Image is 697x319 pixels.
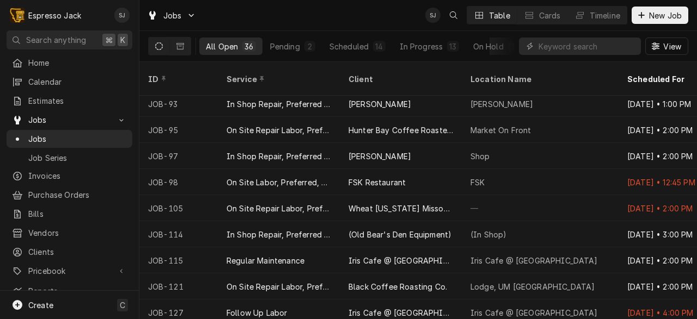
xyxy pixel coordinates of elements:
div: All Open [206,41,238,52]
div: Cards [539,10,561,21]
div: (In Shop) [470,229,506,240]
div: Service [227,73,329,85]
span: ⌘ [105,34,113,46]
div: Wheat [US_STATE] Missoula (3rd and Reserve) [348,203,453,214]
div: JOB-98 [139,169,218,195]
div: Scheduled [329,41,369,52]
a: Estimates [7,92,132,110]
div: Shop [470,151,490,162]
div: In Shop Repair, Preferred Rate [227,151,331,162]
div: JOB-105 [139,195,218,221]
span: Purchase Orders [28,189,127,201]
div: On Site Repair Labor, Prefered Rate, Regular Hours [227,281,331,292]
div: SJ [425,8,441,23]
a: Home [7,54,132,72]
div: 36 [244,41,253,52]
span: Job Series [28,152,127,164]
div: Timeline [590,10,620,21]
span: Calendar [28,76,127,87]
div: JOB-95 [139,117,218,143]
button: Search anything⌘K [7,30,132,49]
div: (Old Bear's Den Equipment) [348,229,451,240]
span: Reports [28,285,127,297]
button: New Job [632,7,688,24]
span: K [120,34,125,46]
div: JOB-114 [139,221,218,247]
div: In Shop Repair, Preferred Rate [227,98,331,110]
div: SJ [114,8,130,23]
a: Reports [7,282,132,300]
div: In Shop Repair, Preferred Rate [227,229,331,240]
div: Client [348,73,451,85]
div: Market On Front [470,124,531,136]
a: Job Series [7,149,132,167]
div: JOB-97 [139,143,218,169]
div: Black Coffee Roasting Co. [348,281,447,292]
div: In Progress [400,41,443,52]
div: On Site Repair Labor, Prefered Rate, Regular Hours [227,124,331,136]
span: Jobs [28,133,127,145]
span: Bills [28,208,127,220]
div: [PERSON_NAME] [470,98,533,110]
span: Pricebook [28,265,111,277]
div: Samantha Janssen's Avatar [114,8,130,23]
span: Jobs [28,114,111,126]
div: Location Name [470,73,608,85]
div: Table [489,10,510,21]
a: Jobs [7,130,132,148]
a: Go to Jobs [7,111,132,129]
span: View [661,41,683,52]
div: On Site Labor, Preferred, Weekend/After Hours [227,177,331,188]
div: FSK [470,177,485,188]
button: Open search [445,7,462,24]
div: FSK Restaurant [348,177,406,188]
div: On Hold [473,41,504,52]
span: New Job [647,10,684,21]
a: Invoices [7,167,132,185]
div: JOB-93 [139,91,218,117]
a: Go to Pricebook [7,262,132,280]
div: E [10,8,25,23]
div: 13 [449,41,456,52]
div: Iris Cafe @ [GEOGRAPHIC_DATA] [348,255,453,266]
div: 2 [307,41,313,52]
div: [PERSON_NAME] [348,151,411,162]
a: Vendors [7,224,132,242]
span: Create [28,301,53,310]
div: Regular Maintenance [227,255,304,266]
button: View [645,37,688,55]
div: Iris Cafe @ [GEOGRAPHIC_DATA] [348,307,453,318]
div: ID [148,73,207,85]
div: — [462,195,619,221]
span: Search anything [26,34,86,46]
div: 14 [375,41,383,52]
span: C [120,299,125,311]
div: Lodge, UM [GEOGRAPHIC_DATA] [470,281,595,292]
div: Espresso Jack [28,10,81,21]
a: Bills [7,205,132,223]
a: Clients [7,243,132,261]
span: Clients [28,246,127,258]
a: Purchase Orders [7,186,132,204]
div: Hunter Bay Coffee Roasters [348,124,453,136]
div: Follow Up Labor [227,307,287,318]
input: Keyword search [539,37,635,55]
a: Calendar [7,73,132,91]
span: Invoices [28,170,127,182]
div: Espresso Jack's Avatar [10,8,25,23]
div: 1 [510,41,517,52]
div: On Site Repair Labor, Prefered Rate, Regular Hours [227,203,331,214]
div: [PERSON_NAME] [348,98,411,110]
span: Jobs [163,10,182,21]
span: Estimates [28,95,127,107]
div: Iris Cafe @ [GEOGRAPHIC_DATA] [470,255,598,266]
div: JOB-115 [139,247,218,273]
div: Samantha Janssen's Avatar [425,8,441,23]
a: Go to Jobs [143,7,200,24]
div: Iris Cafe @ [GEOGRAPHIC_DATA] [470,307,598,318]
span: Vendors [28,227,127,239]
span: Home [28,57,127,68]
div: JOB-121 [139,273,218,299]
div: Pending [270,41,300,52]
